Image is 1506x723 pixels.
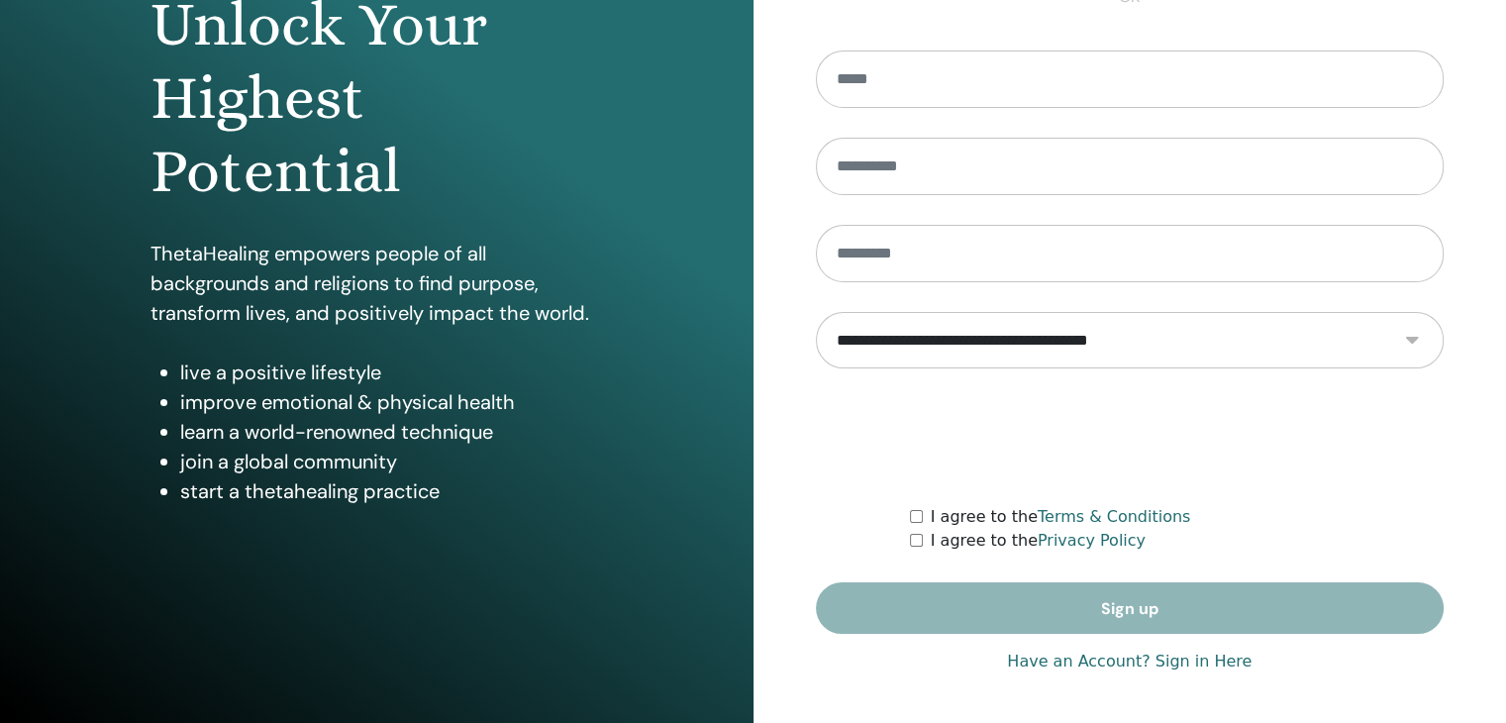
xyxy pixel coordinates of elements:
li: learn a world-renowned technique [180,417,603,447]
label: I agree to the [931,505,1191,529]
li: live a positive lifestyle [180,358,603,387]
li: start a thetahealing practice [180,476,603,506]
p: ThetaHealing empowers people of all backgrounds and religions to find purpose, transform lives, a... [151,239,603,328]
li: improve emotional & physical health [180,387,603,417]
iframe: reCAPTCHA [979,398,1280,475]
a: Terms & Conditions [1038,507,1190,526]
a: Privacy Policy [1038,531,1146,550]
li: join a global community [180,447,603,476]
label: I agree to the [931,529,1146,553]
a: Have an Account? Sign in Here [1007,650,1252,673]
